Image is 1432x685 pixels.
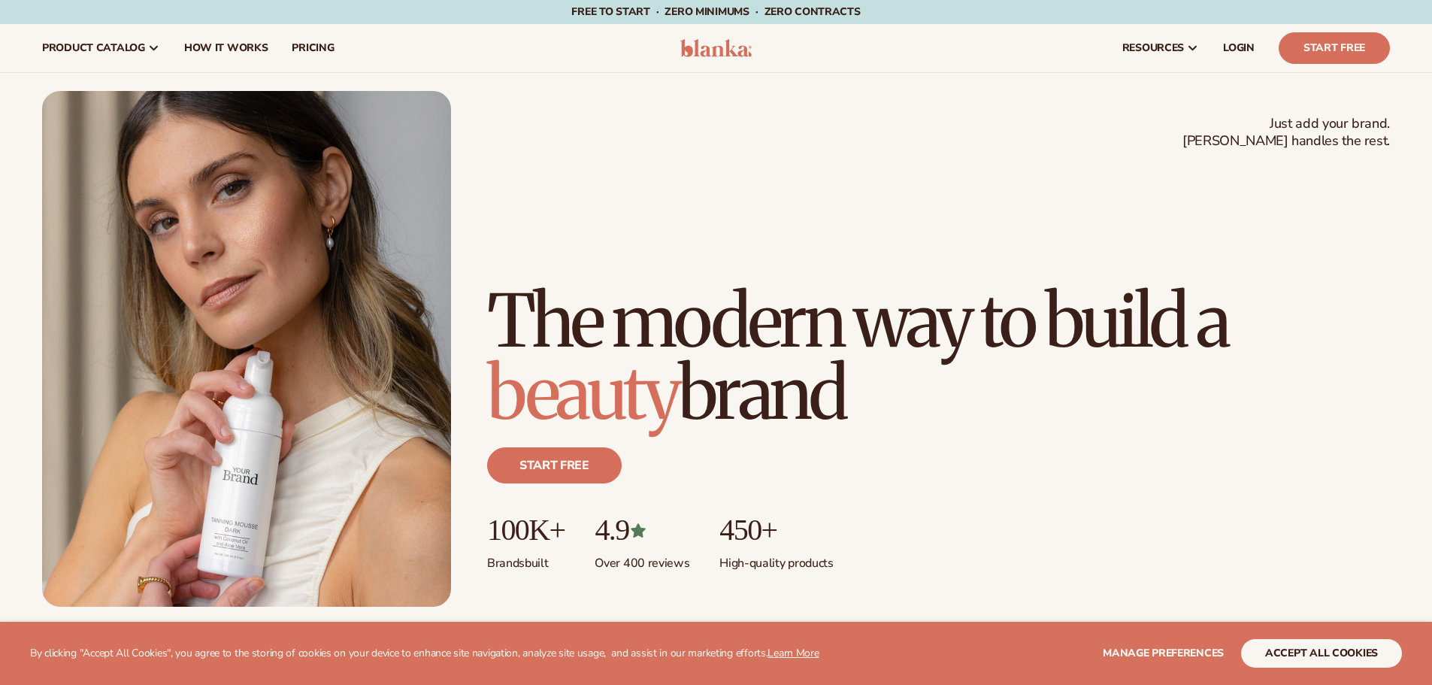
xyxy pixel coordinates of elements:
span: resources [1122,42,1184,54]
a: resources [1110,24,1211,72]
span: pricing [292,42,334,54]
p: 4.9 [595,514,689,547]
a: product catalog [30,24,172,72]
button: accept all cookies [1241,639,1402,668]
h1: The modern way to build a brand [487,285,1390,429]
span: product catalog [42,42,145,54]
p: Over 400 reviews [595,547,689,571]
p: 450+ [719,514,833,547]
img: Female holding tanning mousse. [42,91,451,607]
a: LOGIN [1211,24,1267,72]
a: How It Works [172,24,280,72]
a: pricing [280,24,346,72]
span: Free to start · ZERO minimums · ZERO contracts [571,5,860,19]
a: Learn More [767,646,819,660]
a: Start Free [1279,32,1390,64]
span: beauty [487,348,678,438]
span: LOGIN [1223,42,1255,54]
p: High-quality products [719,547,833,571]
span: Manage preferences [1103,646,1224,660]
button: Manage preferences [1103,639,1224,668]
img: logo [680,39,752,57]
span: Just add your brand. [PERSON_NAME] handles the rest. [1182,115,1390,150]
a: Start free [487,447,622,483]
span: How It Works [184,42,268,54]
p: By clicking "Accept All Cookies", you agree to the storing of cookies on your device to enhance s... [30,647,819,660]
p: Brands built [487,547,565,571]
p: 100K+ [487,514,565,547]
